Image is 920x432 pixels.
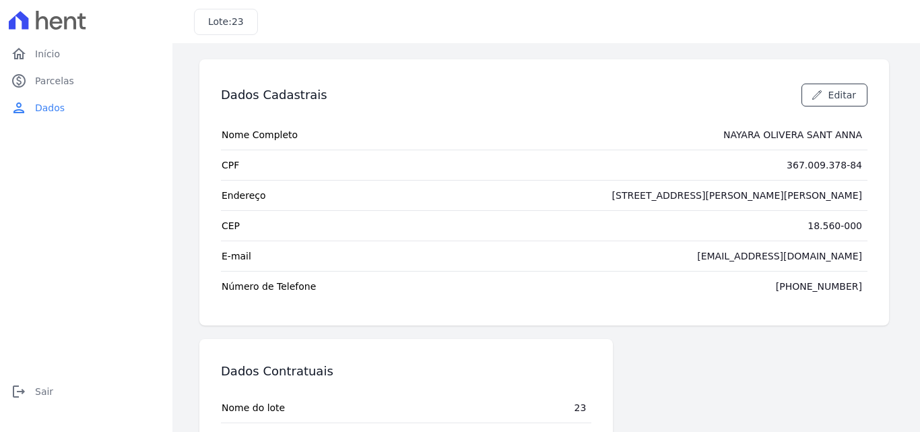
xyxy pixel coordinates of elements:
[11,73,27,89] i: paid
[35,101,65,115] span: Dados
[723,128,862,142] div: NAYARA OLIVERA SANT ANNA
[222,401,285,414] span: Nome do lote
[232,16,244,27] span: 23
[697,249,862,263] div: [EMAIL_ADDRESS][DOMAIN_NAME]
[221,363,333,379] h3: Dados Contratuais
[208,15,244,29] h3: Lote:
[11,46,27,62] i: home
[787,158,862,172] div: 367.009.378-84
[5,40,167,67] a: homeInício
[35,74,74,88] span: Parcelas
[574,401,587,414] div: 23
[222,280,316,293] span: Número de Telefone
[222,219,240,233] span: CEP
[5,67,167,94] a: paidParcelas
[222,158,239,172] span: CPF
[222,249,251,263] span: E-mail
[35,47,60,61] span: Início
[5,94,167,121] a: personDados
[11,100,27,116] i: person
[11,383,27,400] i: logout
[776,280,862,293] div: [PHONE_NUMBER]
[808,219,862,233] div: 18.560-000
[222,189,266,202] span: Endereço
[801,84,867,106] a: Editar
[612,189,862,202] div: [STREET_ADDRESS][PERSON_NAME][PERSON_NAME]
[828,88,856,102] span: Editar
[5,378,167,405] a: logoutSair
[35,385,53,398] span: Sair
[222,128,298,142] span: Nome Completo
[221,87,327,103] h3: Dados Cadastrais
